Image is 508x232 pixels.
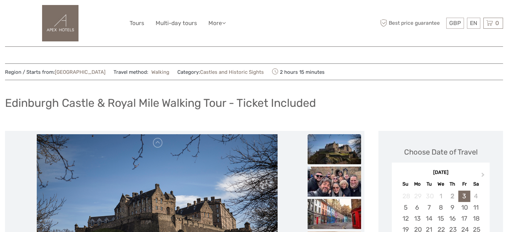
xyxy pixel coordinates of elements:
div: Choose Thursday, October 9th, 2025 [447,202,458,213]
button: Next Month [478,171,489,182]
div: Su [399,180,411,189]
span: 2 hours 15 minutes [272,67,325,76]
span: Best price guarantee [378,18,445,29]
div: Not available Saturday, October 4th, 2025 [470,191,482,202]
span: Category: [177,69,264,76]
div: Not available Wednesday, October 1st, 2025 [435,191,447,202]
div: [DATE] [392,169,490,176]
div: Choose Sunday, October 12th, 2025 [399,213,411,224]
a: Multi-day tours [156,18,197,28]
div: Choose Tuesday, October 7th, 2025 [423,202,435,213]
span: GBP [449,20,461,26]
div: Choose Date of Travel [404,147,478,157]
div: Tu [423,180,435,189]
span: Region / Starts from: [5,69,106,76]
span: Travel method: [114,67,169,76]
div: Choose Friday, October 3rd, 2025 [458,191,470,202]
div: Mo [411,180,423,189]
a: Walking [148,69,169,75]
div: Choose Friday, October 17th, 2025 [458,213,470,224]
div: Not available Monday, September 29th, 2025 [411,191,423,202]
div: Choose Thursday, October 16th, 2025 [447,213,458,224]
div: Fr [458,180,470,189]
img: f9ed93ff3cdd4e78aa24dfbf6228bba9_slider_thumbnail.jpg [308,167,361,197]
a: Tours [130,18,144,28]
div: We [435,180,447,189]
button: Open LiveChat chat widget [77,10,85,18]
div: Choose Monday, October 13th, 2025 [411,213,423,224]
div: Choose Wednesday, October 8th, 2025 [435,202,447,213]
div: Choose Tuesday, October 14th, 2025 [423,213,435,224]
div: Choose Wednesday, October 15th, 2025 [435,213,447,224]
div: Not available Thursday, October 2nd, 2025 [447,191,458,202]
div: Sa [470,180,482,189]
img: fa79d06557a046bdb634203fe7332a85_slider_thumbnail.jpeg [308,134,361,164]
div: Choose Friday, October 10th, 2025 [458,202,470,213]
img: 3046-82bb1028-1d64-4225-ae73-8cf16510a28c_logo_big.jpg [42,5,78,41]
div: Choose Saturday, October 11th, 2025 [470,202,482,213]
span: 0 [494,20,500,26]
a: [GEOGRAPHIC_DATA] [55,69,106,75]
a: Castles and Historic Sights [200,69,264,75]
div: Choose Monday, October 6th, 2025 [411,202,423,213]
img: 5606e5d045634285a8502e4b1525c095_slider_thumbnail.jpg [308,199,361,229]
div: Choose Saturday, October 18th, 2025 [470,213,482,224]
div: Not available Tuesday, September 30th, 2025 [423,191,435,202]
p: We're away right now. Please check back later! [9,12,75,17]
h1: Edinburgh Castle & Royal Mile Walking Tour - Ticket Included [5,96,316,110]
div: Choose Sunday, October 5th, 2025 [399,202,411,213]
a: More [208,18,226,28]
div: Th [447,180,458,189]
div: EN [467,18,480,29]
div: Not available Sunday, September 28th, 2025 [399,191,411,202]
